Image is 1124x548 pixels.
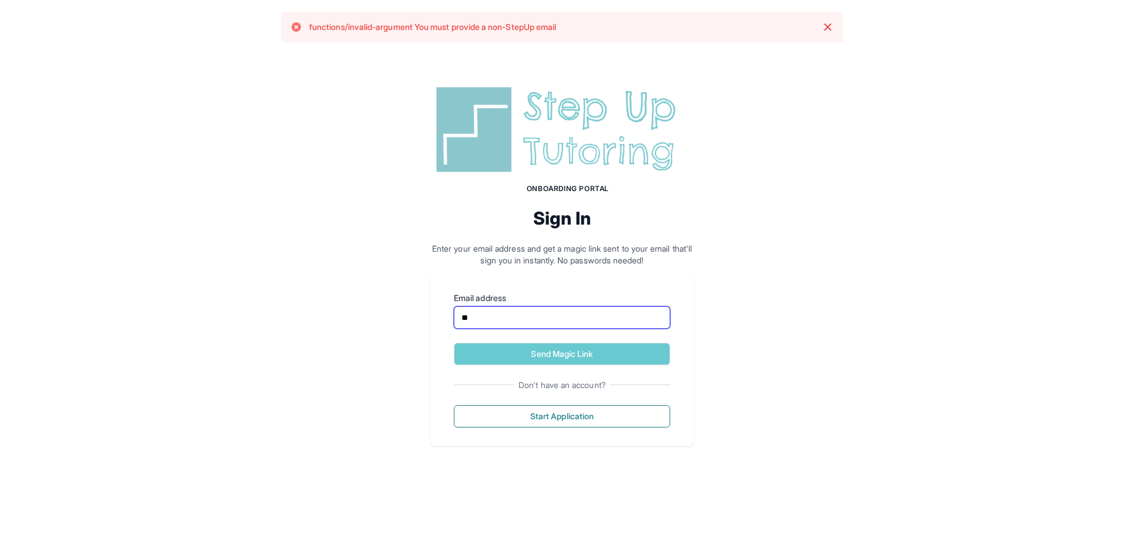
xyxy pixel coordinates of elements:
button: Send Magic Link [454,343,670,365]
button: Start Application [454,405,670,427]
p: functions/invalid-argument You must provide a non-StepUp email [309,21,556,33]
h2: Sign In [430,208,694,229]
h1: Onboarding Portal [442,184,694,193]
label: Email address [454,292,670,304]
p: Enter your email address and get a magic link sent to your email that'll sign you in instantly. N... [430,243,694,266]
img: Step Up Tutoring horizontal logo [430,82,694,177]
span: Don't have an account? [514,379,610,391]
